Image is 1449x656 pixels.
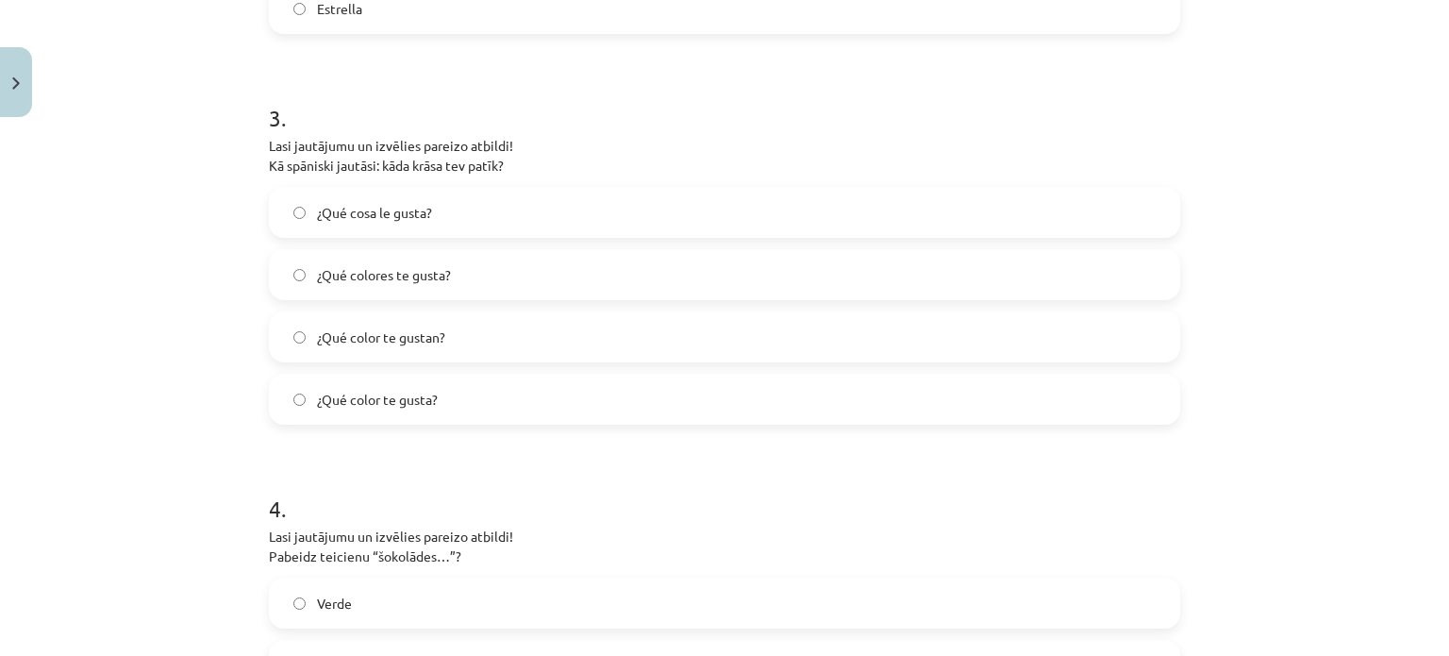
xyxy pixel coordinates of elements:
input: ¿Qué cosa le gusta? [293,207,306,219]
input: Estrella [293,3,306,15]
img: icon-close-lesson-0947bae3869378f0d4975bcd49f059093ad1ed9edebbc8119c70593378902aed.svg [12,77,20,90]
span: ¿Qué colores te gusta? [317,265,451,285]
span: ¿Qué cosa le gusta? [317,203,432,223]
input: ¿Qué color te gustan? [293,331,306,344]
p: Lasi jautājumu un izvēlies pareizo atbildi! Pabeidz teicienu “šokolādes…”? [269,527,1180,566]
h1: 3 . [269,72,1180,130]
input: ¿Qué color te gusta? [293,394,306,406]
span: ¿Qué color te gusta? [317,390,438,410]
p: Lasi jautājumu un izvēlies pareizo atbildi! Kā spāniski jautāsi: kāda krāsa tev patīk? [269,136,1180,176]
span: Verde [317,594,352,614]
h1: 4 . [269,463,1180,521]
span: ¿Qué color te gustan? [317,328,445,347]
input: Verde [293,597,306,610]
input: ¿Qué colores te gusta? [293,269,306,281]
